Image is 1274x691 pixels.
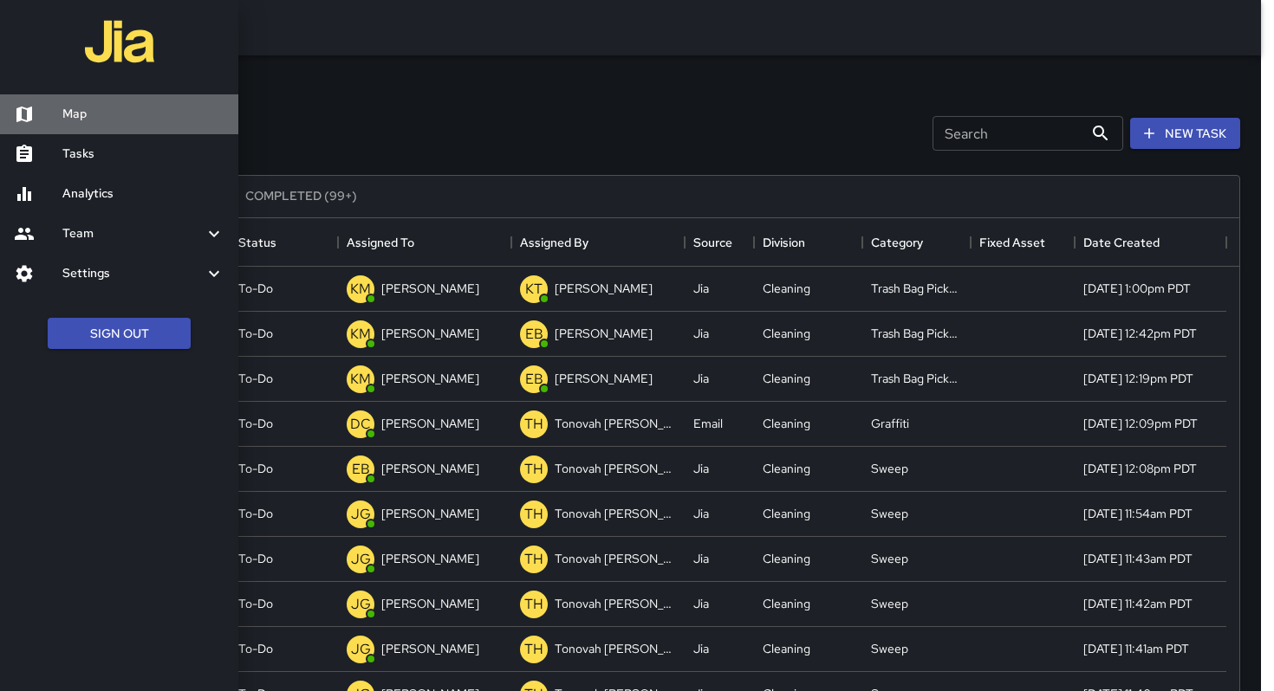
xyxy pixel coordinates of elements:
[48,318,191,350] button: Sign Out
[85,7,154,76] img: jia-logo
[62,264,204,283] h6: Settings
[62,184,224,203] h6: Analytics
[62,105,224,124] h6: Map
[62,224,204,243] h6: Team
[62,145,224,164] h6: Tasks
